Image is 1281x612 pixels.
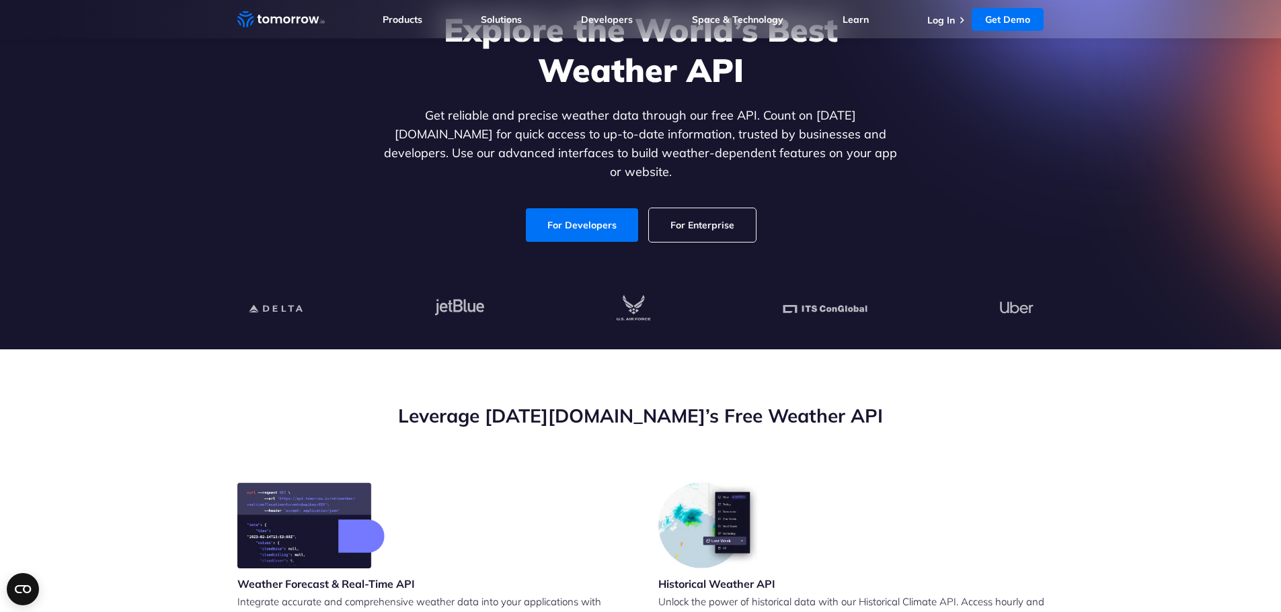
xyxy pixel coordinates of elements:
button: Open CMP widget [7,573,39,605]
a: Get Demo [972,8,1044,31]
h3: Weather Forecast & Real-Time API [237,576,415,591]
a: Developers [581,13,633,26]
a: For Enterprise [649,208,756,242]
a: Log In [927,14,955,26]
a: Solutions [481,13,522,26]
h3: Historical Weather API [658,576,775,591]
a: Space & Technology [692,13,783,26]
a: Products [383,13,422,26]
h1: Explore the World’s Best Weather API [381,9,900,90]
p: Get reliable and precise weather data through our free API. Count on [DATE][DOMAIN_NAME] for quic... [381,106,900,181]
h2: Leverage [DATE][DOMAIN_NAME]’s Free Weather API [237,403,1044,429]
a: Home link [237,9,325,30]
a: For Developers [526,208,638,242]
a: Learn [843,13,869,26]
